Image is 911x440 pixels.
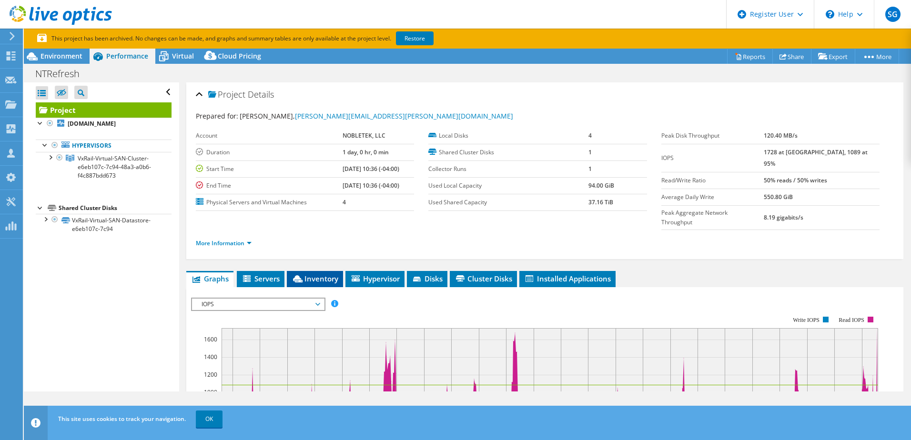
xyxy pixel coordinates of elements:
label: Peak Disk Throughput [661,131,764,140]
span: Cloud Pricing [218,51,261,60]
text: Write IOPS [793,317,820,323]
b: 50% reads / 50% writes [764,176,827,184]
label: Used Local Capacity [428,181,588,190]
a: Hypervisors [36,140,172,152]
label: Physical Servers and Virtual Machines [196,198,343,207]
a: VxRail-Virtual-SAN-Cluster-e6eb107c-7c94-48a3-a0b6-f4c887bdd673 [36,152,172,181]
span: Details [248,89,274,100]
span: Cluster Disks [455,274,512,283]
text: 1600 [204,335,217,343]
text: Read IOPS [839,317,864,323]
b: [DATE] 10:36 (-04:00) [343,165,399,173]
span: Hypervisor [350,274,400,283]
span: Disks [412,274,443,283]
span: SG [885,7,901,22]
span: Performance [106,51,148,60]
label: Peak Aggregate Network Throughput [661,208,764,227]
a: More [855,49,899,64]
text: 1400 [204,353,217,361]
label: Prepared for: [196,111,238,120]
text: 1200 [204,370,217,379]
span: Installed Applications [524,274,611,283]
label: Collector Runs [428,164,588,174]
span: IOPS [197,299,319,310]
b: 1 [588,165,592,173]
span: Environment [40,51,82,60]
span: Project [208,90,245,100]
a: Reports [727,49,773,64]
p: This project has been archived. No changes can be made, and graphs and summary tables are only av... [37,33,504,44]
span: Virtual [172,51,194,60]
b: 1 day, 0 hr, 0 min [343,148,389,156]
b: 8.19 gigabits/s [764,213,803,221]
text: 1000 [204,388,217,396]
label: IOPS [661,153,764,163]
label: Start Time [196,164,343,174]
a: Export [811,49,855,64]
b: [DATE] 10:36 (-04:00) [343,181,399,190]
label: Shared Cluster Disks [428,148,588,157]
label: End Time [196,181,343,190]
a: VxRail-Virtual-SAN-Datastore-e6eb107c-7c94 [36,214,172,235]
span: Servers [242,274,280,283]
label: Local Disks [428,131,588,140]
span: This site uses cookies to track your navigation. [58,415,186,423]
a: More Information [196,239,252,247]
div: Shared Cluster Disks [59,202,172,214]
b: 1 [588,148,592,156]
label: Read/Write Ratio [661,176,764,185]
a: OK [196,410,223,428]
label: Account [196,131,343,140]
span: Inventory [292,274,338,283]
b: [DOMAIN_NAME] [68,120,116,128]
b: 37.16 TiB [588,198,613,206]
b: 4 [588,131,592,140]
text: 95th Percentile = 1089 IOPS [226,390,300,398]
label: Average Daily Write [661,192,764,202]
span: VxRail-Virtual-SAN-Cluster-e6eb107c-7c94-48a3-a0b6-f4c887bdd673 [78,154,151,180]
a: Share [772,49,811,64]
a: [PERSON_NAME][EMAIL_ADDRESS][PERSON_NAME][DOMAIN_NAME] [295,111,513,120]
b: 120.40 MB/s [764,131,798,140]
b: 1728 at [GEOGRAPHIC_DATA], 1089 at 95% [764,148,868,168]
svg: \n [826,10,834,19]
b: 4 [343,198,346,206]
h1: NTRefresh [31,69,94,79]
b: 94.00 GiB [588,181,614,190]
b: 550.80 GiB [764,193,793,201]
label: Duration [196,148,343,157]
a: Restore [396,31,434,45]
span: [PERSON_NAME], [240,111,513,120]
span: Graphs [191,274,229,283]
a: [DOMAIN_NAME] [36,118,172,130]
a: Project [36,102,172,118]
b: NOBLETEK, LLC [343,131,385,140]
label: Used Shared Capacity [428,198,588,207]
